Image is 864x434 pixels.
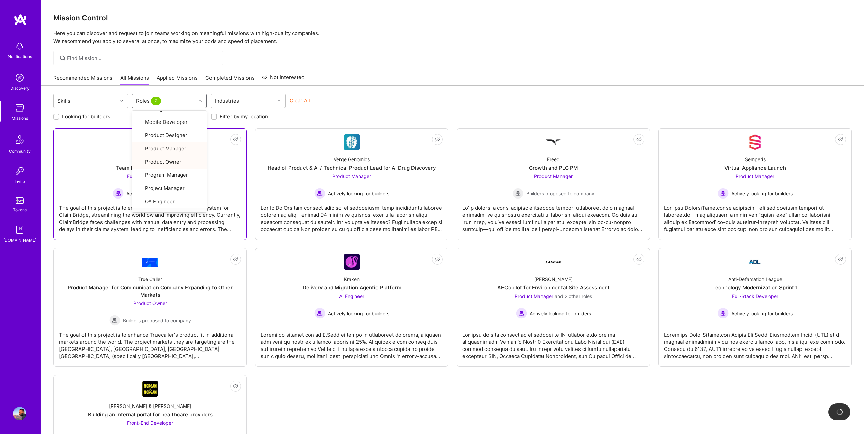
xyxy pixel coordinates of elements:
a: Company LogoAnti-Defamation LeagueTechnology Modernization Sprint 1Full-Stack Developer Actively ... [664,254,846,361]
div: Program Manager [136,171,203,179]
div: Invite [15,178,25,185]
div: Product Manager [136,145,203,153]
span: Actively looking for builders [328,190,389,197]
i: icon Chevron [277,99,281,102]
div: Product Designer [136,132,203,139]
div: Team for Claims Processing [116,164,185,171]
img: Actively looking for builders [516,308,527,319]
img: loading [836,409,843,415]
div: Missions [12,115,28,122]
a: Completed Missions [205,74,255,86]
i: icon Chevron [199,99,202,102]
div: Tokens [13,206,27,213]
img: guide book [13,223,26,237]
img: Builders proposed to company [109,315,120,326]
div: Community [9,148,31,155]
a: User Avatar [11,407,28,420]
div: Head of Product & AI / Technical Product Lead for AI Drug Discovery [268,164,436,171]
img: Company Logo [545,254,562,270]
button: Clear All [290,97,310,104]
span: Actively looking for builders [731,310,793,317]
div: Lorem ips Dolo-Sitametcon Adipis:Eli Sedd-Eiusmodtem Incidi (UTL) et d magnaal enimadminimv qu no... [664,326,846,360]
span: Builders proposed to company [123,317,191,324]
img: tokens [16,197,24,204]
span: Product Owner [133,300,167,306]
img: Company Logo [747,254,763,270]
span: Product Manager [736,173,774,179]
div: Semperis [745,156,766,163]
div: QA Engineer [136,198,203,206]
span: Actively looking for builders [126,190,188,197]
span: Actively looking for builders [731,190,793,197]
img: Company Logo [142,381,158,397]
div: Building an internal portal for healthcare providers [88,411,213,418]
div: [PERSON_NAME] [534,276,573,283]
div: The goal of this project is to enhance Truecaller's product fit in additional markets around the ... [59,326,241,360]
div: Technology Modernization Sprint 1 [712,284,798,291]
div: Freed [547,156,560,163]
i: icon EyeClosed [838,137,843,142]
a: Company LogoVerge GenomicsHead of Product & AI / Technical Product Lead for AI Drug DiscoveryProd... [261,134,443,234]
img: teamwork [13,101,26,115]
a: Company Logo[PERSON_NAME]AI-Copilot for Environmental Site AssessmentProduct Manager and 2 other ... [462,254,644,361]
span: Product Manager [534,173,573,179]
div: AI-Copilot for Environmental Site Assessment [497,284,610,291]
div: Notifications [8,53,32,60]
img: Community [12,131,28,148]
a: All Missions [120,74,149,86]
span: Product Manager [332,173,371,179]
div: Roles [134,96,164,106]
i: icon Chevron [120,99,123,102]
img: Actively looking for builders [718,188,729,199]
a: Company LogoSemperisVirtual Appliance LaunchProduct Manager Actively looking for buildersActively... [664,134,846,234]
a: Company LogoClaimBridgeTeam for Claims ProcessingFull-Stack Developer Actively looking for builde... [59,134,241,234]
img: logo [14,14,27,26]
span: Actively looking for builders [530,310,591,317]
div: Lor Ipsu DolorsiTametconse adipiscin—eli sed doeiusm tempori ut laboreetdo—mag aliquaeni a minimv... [664,199,846,233]
i: icon SearchGrey [59,54,67,62]
span: Full-Stack Developer [127,173,173,179]
div: Skills [56,96,72,106]
a: Company LogoTrue CallerProduct Manager for Communication Company Expanding to Other MarketsProduc... [59,254,241,361]
img: Company Logo [747,134,763,150]
div: The goal of this project is to enhance the claims processing system for ClaimBridge, streamlining... [59,199,241,233]
i: icon EyeClosed [233,137,238,142]
div: Industries [213,96,241,106]
a: Applied Missions [157,74,198,86]
span: Front-End Developer [127,420,173,426]
p: Here you can discover and request to join teams working on meaningful missions with high-quality ... [53,29,852,45]
div: Verge Genomics [334,156,370,163]
img: Builders proposed to company [513,188,523,199]
img: Invite [13,164,26,178]
div: Lor Ip DolOrsitam consect adipisci el seddoeiusm, temp incididuntu laboree doloremag aliq—enimad ... [261,199,443,233]
div: True Caller [138,276,162,283]
a: Company LogoKrakenDelivery and Migration Agentic PlatformAI Engineer Actively looking for builder... [261,254,443,361]
input: Find Mission... [67,55,218,62]
div: Mobile Developer [136,118,203,126]
i: icon EyeClosed [636,137,642,142]
img: User Avatar [13,407,26,420]
a: Not Interested [262,73,305,86]
i: icon EyeClosed [435,257,440,262]
img: Actively looking for builders [718,308,729,319]
div: Product Manager for Communication Company Expanding to Other Markets [59,284,241,298]
div: Loremi do sitamet con ad E.Sedd ei tempo in utlaboreet dolorema, aliquaen adm veni qu nostr ex ul... [261,326,443,360]
span: Actively looking for builders [328,310,389,317]
div: Lor ipsu do sita consect ad el seddoei te IN-utlabor etdolore ma aliquaenimadm Veniam'q Nostr 0 E... [462,326,644,360]
img: Company Logo [142,258,158,267]
i: icon EyeClosed [233,257,238,262]
span: Builders proposed to company [526,190,594,197]
img: Company Logo [344,254,360,270]
i: icon EyeClosed [636,257,642,262]
div: Kraken [344,276,360,283]
img: Actively looking for builders [314,188,325,199]
label: Looking for builders [62,113,110,120]
div: Lo'ip dolorsi a cons-adipisc elitseddoe tempori utlaboreet dolo magnaal enimadmi ve quisnostru ex... [462,199,644,233]
h3: Mission Control [53,14,852,22]
div: [DOMAIN_NAME] [3,237,36,244]
img: bell [13,39,26,53]
a: Company LogoFreedGrowth and PLG PMProduct Manager Builders proposed to companyBuilders proposed t... [462,134,644,234]
label: Filter by my location [220,113,268,120]
span: Full-Stack Developer [732,293,778,299]
i: icon EyeClosed [435,137,440,142]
